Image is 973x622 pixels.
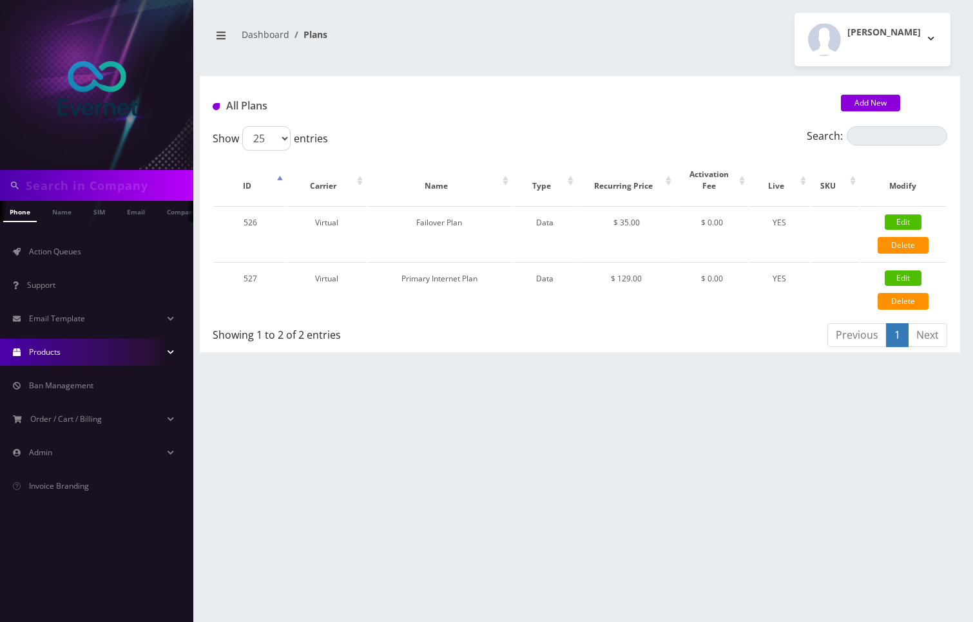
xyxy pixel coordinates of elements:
span: Invoice Branding [29,480,89,491]
th: Recurring Price: activate to sort column ascending [578,156,675,205]
span: Action Queues [29,246,81,257]
nav: breadcrumb [209,21,570,58]
th: Name: activate to sort column ascending [367,156,512,205]
label: Search: [807,126,947,146]
span: Ban Management [29,380,93,391]
span: Email Template [29,313,85,324]
th: Modify [860,156,946,205]
a: Delete [878,293,929,310]
button: [PERSON_NAME] [795,13,950,66]
td: $ 129.00 [578,262,675,317]
td: $ 0.00 [676,206,748,261]
h1: All Plans [213,100,822,112]
th: Live: activate to sort column ascending [749,156,809,205]
img: EverNet [39,35,155,151]
a: Phone [3,201,37,222]
div: Showing 1 to 2 of 2 entries [213,322,570,343]
input: Search in Company [26,173,190,198]
th: Carrier: activate to sort column ascending [287,156,366,205]
th: SKU: activate to sort column ascending [811,156,858,205]
td: Failover Plan [367,206,512,261]
th: Type: activate to sort column ascending [513,156,577,205]
li: Plans [289,28,327,41]
th: Activation Fee: activate to sort column ascending [676,156,748,205]
span: Order / Cart / Billing [30,413,102,424]
a: Add New [841,95,900,111]
span: Support [27,279,55,290]
td: Virtual [287,206,366,261]
th: ID: activate to sort column descending [214,156,286,205]
td: 527 [214,262,286,317]
a: Edit [885,270,921,286]
h2: [PERSON_NAME] [847,27,921,38]
a: 1 [886,323,909,347]
a: Name [46,201,78,221]
td: 526 [214,206,286,261]
td: Virtual [287,262,366,317]
a: SIM [87,201,111,221]
td: $ 35.00 [578,206,675,261]
a: Previous [827,323,887,347]
a: Dashboard [242,28,289,41]
a: Next [908,323,947,347]
a: Edit [885,214,921,230]
select: Showentries [242,126,291,151]
td: $ 0.00 [676,262,748,317]
td: YES [749,262,809,317]
td: YES [749,206,809,261]
span: Admin [29,447,52,458]
td: Data [513,206,577,261]
label: Show entries [213,126,328,151]
td: Primary Internet Plan [367,262,512,317]
td: Data [513,262,577,317]
a: Delete [878,237,929,254]
a: Company [160,201,204,221]
a: Email [120,201,151,221]
span: Products [29,346,61,357]
input: Search: [847,126,947,146]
